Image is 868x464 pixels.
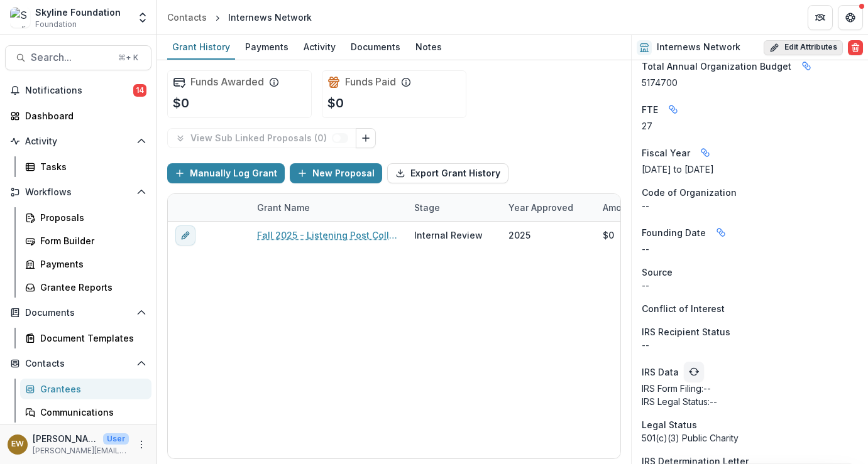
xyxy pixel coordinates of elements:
[190,76,264,88] h2: Funds Awarded
[33,432,98,445] p: [PERSON_NAME]
[25,85,133,96] span: Notifications
[346,35,405,60] a: Documents
[116,51,141,65] div: ⌘ + K
[407,194,501,221] div: Stage
[257,229,399,242] a: Fall 2025 - Listening Post Collective (project of Internews Network) New Application
[345,76,396,88] h2: Funds Paid
[33,445,129,456] p: [PERSON_NAME][EMAIL_ADDRESS][DOMAIN_NAME]
[250,194,407,221] div: Grant Name
[501,194,595,221] div: Year approved
[20,254,151,274] a: Payments
[595,194,689,221] div: Amount Awarded
[796,56,816,76] button: Linked binding
[40,281,141,294] div: Grantee Reports
[190,133,332,144] p: View Sub Linked Proposals ( 0 )
[663,99,683,119] button: Linked binding
[20,402,151,423] a: Communications
[299,38,341,56] div: Activity
[162,8,212,26] a: Contacts
[642,242,858,256] div: --
[642,382,858,395] p: IRS Form Filing: --
[20,207,151,228] a: Proposals
[40,257,141,271] div: Payments
[40,332,141,345] div: Document Templates
[228,11,312,24] div: Internews Network
[642,76,858,89] p: 5174700
[407,201,448,214] div: Stage
[764,40,843,55] button: Edit Attributes
[387,163,508,183] button: Export Grant History
[642,60,791,73] span: Total Annual Organization Budget
[167,128,356,148] button: View Sub Linked Proposals (0)
[642,325,730,338] span: IRS Recipient Status
[250,201,317,214] div: Grant Name
[40,211,141,224] div: Proposals
[167,11,207,24] div: Contacts
[501,201,581,214] div: Year approved
[684,362,704,382] button: refresh
[40,406,141,419] div: Communications
[642,163,858,176] p: [DATE] to [DATE]
[40,234,141,247] div: Form Builder
[5,80,151,100] button: Notifications14
[414,229,483,242] div: Internal Review
[133,84,146,97] span: 14
[20,277,151,298] a: Grantee Reports
[20,379,151,399] a: Grantees
[642,431,858,445] div: 501(c)(3) Public Charity
[20,156,151,177] a: Tasks
[5,131,151,151] button: Open Activity
[10,8,30,28] img: Skyline Foundation
[11,440,24,448] div: Eddie Whitfield
[5,105,151,126] a: Dashboard
[5,45,151,70] button: Search...
[848,40,863,55] button: Delete
[240,38,294,56] div: Payments
[642,266,673,279] span: Source
[642,418,697,431] span: Legal Status
[695,143,715,163] button: Linked binding
[25,109,141,122] div: Dashboard
[642,186,737,199] span: Code of Organization
[327,94,344,112] p: $0
[642,146,690,159] span: Fiscal Year
[642,365,679,379] p: IRS Data
[175,225,195,245] button: edit
[642,103,658,116] span: FTE
[356,128,376,148] button: Link Grants
[838,5,863,30] button: Get Help
[40,160,141,173] div: Tasks
[5,182,151,202] button: Open Workflows
[167,38,235,56] div: Grant History
[642,338,858,352] div: --
[35,6,121,19] div: Skyline Foundation
[410,38,447,56] div: Notes
[134,437,149,452] button: More
[31,51,111,63] span: Search...
[642,279,858,292] p: --
[25,136,131,147] span: Activity
[603,229,614,242] div: $0
[173,94,189,112] p: $0
[103,433,129,445] p: User
[410,35,447,60] a: Notes
[25,187,131,198] span: Workflows
[35,19,77,30] span: Foundation
[595,201,684,214] div: Amount Awarded
[20,328,151,348] a: Document Templates
[167,35,235,60] a: Grant History
[657,42,740,53] h2: Internews Network
[162,8,317,26] nav: breadcrumb
[642,226,706,239] span: Founding Date
[508,229,530,242] div: 2025
[808,5,833,30] button: Partners
[642,302,725,315] span: Conflict of Interest
[290,163,382,183] button: New Proposal
[711,222,731,242] button: Linked binding
[25,359,131,369] span: Contacts
[134,5,151,30] button: Open entity switcher
[40,382,141,396] div: Grantees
